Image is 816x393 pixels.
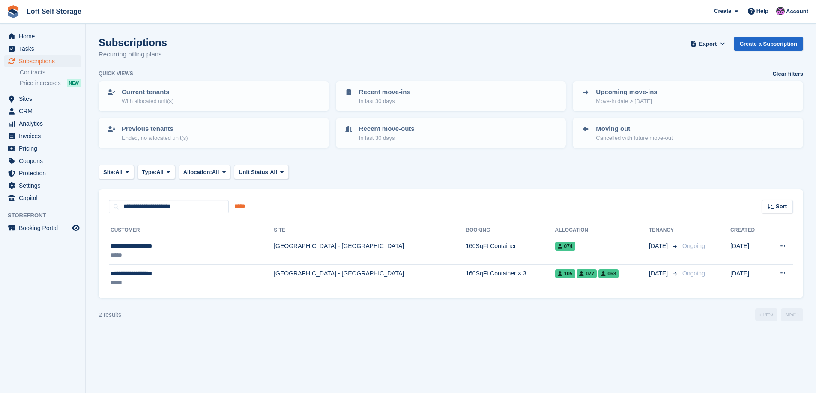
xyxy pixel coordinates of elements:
[596,97,657,106] p: Move-in date > [DATE]
[776,202,787,211] span: Sort
[19,192,70,204] span: Capital
[577,269,597,278] span: 077
[270,168,277,177] span: All
[753,308,805,321] nav: Page
[755,308,777,321] a: Previous
[122,134,188,142] p: Ended, no allocated unit(s)
[183,168,212,177] span: Allocation:
[156,168,164,177] span: All
[4,192,81,204] a: menu
[4,130,81,142] a: menu
[555,269,575,278] span: 105
[179,165,231,179] button: Allocation: All
[19,167,70,179] span: Protection
[4,93,81,105] a: menu
[274,264,466,291] td: [GEOGRAPHIC_DATA] - [GEOGRAPHIC_DATA]
[99,50,167,59] p: Recurring billing plans
[19,118,70,130] span: Analytics
[103,168,115,177] span: Site:
[596,124,673,134] p: Moving out
[359,97,410,106] p: In last 30 days
[99,165,134,179] button: Site: All
[730,264,766,291] td: [DATE]
[239,168,270,177] span: Unit Status:
[466,237,555,265] td: 160SqFt Container
[786,7,808,16] span: Account
[756,7,768,15] span: Help
[337,82,565,110] a: Recent move-ins In last 30 days
[19,43,70,55] span: Tasks
[466,224,555,237] th: Booking
[19,105,70,117] span: CRM
[4,30,81,42] a: menu
[19,30,70,42] span: Home
[19,130,70,142] span: Invoices
[772,70,803,78] a: Clear filters
[115,168,123,177] span: All
[19,180,70,192] span: Settings
[734,37,803,51] a: Create a Subscription
[19,93,70,105] span: Sites
[20,68,81,77] a: Contracts
[4,155,81,167] a: menu
[137,165,175,179] button: Type: All
[4,167,81,179] a: menu
[212,168,219,177] span: All
[689,37,727,51] button: Export
[359,134,415,142] p: In last 30 days
[598,269,619,278] span: 063
[596,87,657,97] p: Upcoming move-ins
[122,124,188,134] p: Previous tenants
[19,155,70,167] span: Coupons
[19,55,70,67] span: Subscriptions
[99,310,121,319] div: 2 results
[234,165,288,179] button: Unit Status: All
[699,40,717,48] span: Export
[649,224,679,237] th: Tenancy
[555,242,575,251] span: 074
[99,37,167,48] h1: Subscriptions
[4,142,81,154] a: menu
[730,224,766,237] th: Created
[7,5,20,18] img: stora-icon-8386f47178a22dfd0bd8f6a31ec36ba5ce8667c1dd55bd0f319d3a0aa187defe.svg
[682,270,705,277] span: Ongoing
[730,237,766,265] td: [DATE]
[649,269,670,278] span: [DATE]
[4,105,81,117] a: menu
[4,43,81,55] a: menu
[4,222,81,234] a: menu
[4,180,81,192] a: menu
[109,224,274,237] th: Customer
[67,79,81,87] div: NEW
[682,242,705,249] span: Ongoing
[122,87,173,97] p: Current tenants
[359,124,415,134] p: Recent move-outs
[555,224,649,237] th: Allocation
[714,7,731,15] span: Create
[122,97,173,106] p: With allocated unit(s)
[8,211,85,220] span: Storefront
[19,142,70,154] span: Pricing
[23,4,85,18] a: Loft Self Storage
[99,119,328,147] a: Previous tenants Ended, no allocated unit(s)
[574,119,802,147] a: Moving out Cancelled with future move-out
[274,224,466,237] th: Site
[99,82,328,110] a: Current tenants With allocated unit(s)
[4,55,81,67] a: menu
[99,70,133,77] h6: Quick views
[20,79,61,87] span: Price increases
[596,134,673,142] p: Cancelled with future move-out
[781,308,803,321] a: Next
[142,168,157,177] span: Type:
[466,264,555,291] td: 160SqFt Container × 3
[19,222,70,234] span: Booking Portal
[776,7,785,15] img: Amy Wright
[274,237,466,265] td: [GEOGRAPHIC_DATA] - [GEOGRAPHIC_DATA]
[337,119,565,147] a: Recent move-outs In last 30 days
[649,242,670,251] span: [DATE]
[359,87,410,97] p: Recent move-ins
[574,82,802,110] a: Upcoming move-ins Move-in date > [DATE]
[20,78,81,88] a: Price increases NEW
[71,223,81,233] a: Preview store
[4,118,81,130] a: menu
